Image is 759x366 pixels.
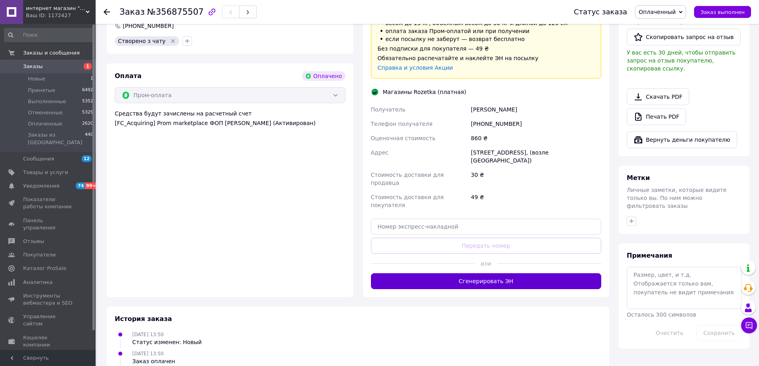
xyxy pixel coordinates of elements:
[378,45,595,53] div: Без подписки для покупателя — 49 ₴
[28,87,55,94] span: Принятые
[4,28,94,42] input: Поиск
[23,238,44,245] span: Отзывы
[23,313,74,327] span: Управление сайтом
[23,182,59,190] span: Уведомления
[28,131,85,146] span: Заказы из [GEOGRAPHIC_DATA]
[627,311,696,318] span: Осталось 300 символов
[381,88,469,96] div: Магазины Rozetka (платная)
[371,121,433,127] span: Телефон получателя
[23,334,74,348] span: Кошелек компании
[627,174,650,182] span: Метки
[741,317,757,333] button: Чат с покупателем
[469,131,603,145] div: 860 ₴
[23,196,74,210] span: Показатели работы компании
[132,338,202,346] div: Статус изменен: Новый
[627,88,689,105] a: Скачать PDF
[28,120,62,127] span: Оплаченные
[104,8,110,16] div: Вернуться назад
[23,155,54,162] span: Сообщения
[82,120,93,127] span: 2620
[23,49,80,57] span: Заказы и сообщения
[469,145,603,168] div: [STREET_ADDRESS], (возле [GEOGRAPHIC_DATA])
[82,155,92,162] span: 12
[115,72,141,80] span: Оплата
[627,131,737,148] button: Вернуть деньги покупателю
[371,172,444,186] span: Стоимость доставки для продавца
[115,110,345,127] div: Средства будут зачислены на расчетный счет
[28,75,45,82] span: Новые
[694,6,751,18] button: Заказ выполнен
[371,219,602,235] input: Номер экспресс-накладной
[627,187,727,209] span: Личные заметки, которые видите только вы. По ним можно фильтровать заказы
[371,135,436,141] span: Оценочная стоимость
[84,63,92,70] span: 1
[23,217,74,231] span: Панель управления
[469,190,603,212] div: 49 ₴
[23,265,66,272] span: Каталог ProSale
[700,9,745,15] span: Заказ выполнен
[85,182,98,189] span: 99+
[90,75,93,82] span: 1
[23,251,56,258] span: Покупатели
[26,5,86,12] span: интернет магазин " Интер Маркет"
[469,102,603,117] div: [PERSON_NAME]
[23,63,43,70] span: Заказы
[378,27,595,35] li: оплата заказа Пром-оплатой или при получении
[115,315,172,323] span: История заказа
[120,7,145,17] span: Заказ
[23,279,53,286] span: Аналитика
[378,65,453,71] a: Справка и условия Акции
[28,98,66,105] span: Выполненные
[26,12,96,19] div: Ваш ID: 1172427
[82,87,93,94] span: 6492
[132,357,175,365] div: Заказ оплачен
[82,109,93,116] span: 5329
[639,9,676,15] span: Оплаченный
[132,332,164,337] span: [DATE] 13:50
[627,252,672,259] span: Примечания
[147,7,204,17] span: №356875507
[23,292,74,307] span: Инструменты вебмастера и SEO
[118,38,166,44] span: Створено з чату
[122,22,175,30] div: [PHONE_NUMBER]
[371,149,388,156] span: Адрес
[371,194,444,208] span: Стоимость доставки для покупателя
[82,98,93,105] span: 5352
[85,131,93,146] span: 440
[627,49,735,72] span: У вас есть 30 дней, чтобы отправить запрос на отзыв покупателю, скопировав ссылку.
[28,109,63,116] span: Отмененные
[76,182,85,189] span: 74
[469,168,603,190] div: 30 ₴
[475,260,498,268] span: или
[132,351,164,356] span: [DATE] 13:50
[371,106,406,113] span: Получатель
[170,38,176,44] svg: Удалить метку
[627,29,741,45] button: Скопировать запрос на отзыв
[378,35,595,43] li: если посылку не заберут — возврат бесплатно
[115,119,345,127] div: [FC_Acquiring] Prom marketplace ФОП [PERSON_NAME] (Активирован)
[302,71,345,81] div: Оплачено
[627,108,686,125] a: Печать PDF
[469,117,603,131] div: [PHONE_NUMBER]
[371,273,602,289] button: Сгенерировать ЭН
[23,169,68,176] span: Товары и услуги
[378,54,595,62] div: Обязательно распечатайте и наклейте ЭН на посылку
[574,8,627,16] div: Статус заказа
